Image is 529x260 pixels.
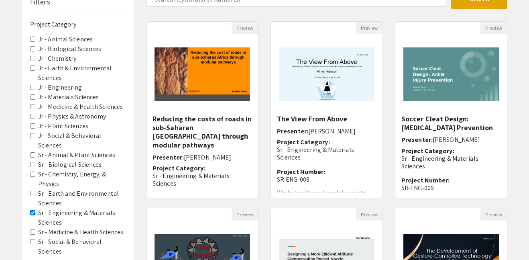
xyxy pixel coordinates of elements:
[308,127,356,135] span: [PERSON_NAME]
[401,155,501,170] p: Sr - Engineering & Materials Sciences
[153,172,252,187] p: Sr - Engineering & Materials Sciences
[38,63,126,83] label: Jr - Earth & Environmental Sciences
[184,153,231,162] span: [PERSON_NAME]
[38,170,126,189] label: Sr - Chemistry, Energy, & Physics
[277,168,326,176] span: Project Number:
[153,154,252,161] h6: Presenter:
[38,92,99,102] label: Jr - Materials Sciences
[232,22,258,34] button: Preview
[30,20,126,28] h6: Project Category
[395,21,507,198] div: Open Presentation <p>Soccer Cleat Design: Ankle Injury Prevention </p>
[277,127,376,135] h6: Presenter:
[38,208,126,227] label: Sr - Engineering & Materials Sciences
[6,224,34,254] iframe: Chat
[277,146,376,161] p: Sr - Engineering & Materials Sciences
[38,44,101,54] label: Jr - Biological Sciences
[38,102,123,112] label: Jr - Medicine & Health Sciences
[395,39,507,109] img: <p>Soccer Cleat Design: Ankle Injury Prevention </p>
[38,150,115,160] label: Sr - Animal & Plant Sciences
[146,39,258,109] img: <p>Reducing the costs of roads in sub-Saharan Africa through modular pathways</p>
[38,227,123,237] label: Sr - Medicine & Health Sciences
[277,188,366,203] span: While traditional model rockets have found many use...
[401,136,501,143] h6: Presenter:
[38,160,102,170] label: Sr - Biological Sciences
[401,176,450,184] span: Project Number:
[38,189,126,208] label: Sr - Earth and Environmental Sciences
[277,176,376,183] p: SR-ENG-008
[480,208,507,221] button: Preview
[401,147,454,155] span: Project Category:
[38,237,126,256] label: Sr - Social & Behavioral Sciences
[38,121,88,131] label: Jr - Plant Sciences
[153,164,205,172] span: Project Category:
[38,112,106,121] label: Jr - Physics & Astronomy
[38,83,82,92] label: Jr - Engineering
[271,39,383,109] img: <p>The View From Above</p>
[38,54,76,63] label: Jr - Chemistry
[38,35,93,44] label: Jr - Animal Sciences
[401,115,501,132] h5: Soccer Cleat Design: [MEDICAL_DATA] Prevention
[277,138,330,146] span: Project Category:
[356,208,383,221] button: Preview
[433,135,480,144] span: [PERSON_NAME]
[153,115,252,149] h5: Reducing the costs of roads in sub-Saharan [GEOGRAPHIC_DATA] through modular pathways
[271,21,383,198] div: Open Presentation <p>The View From Above</p>
[480,22,507,34] button: Preview
[146,21,258,198] div: Open Presentation <p>Reducing the costs of roads in sub-Saharan Africa through modular pathways</p>
[401,184,501,192] p: SR-ENG-009
[277,115,376,123] h5: The View From Above
[38,131,126,150] label: Jr - Social & Behavioral Sciences
[356,22,383,34] button: Preview
[232,208,258,221] button: Preview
